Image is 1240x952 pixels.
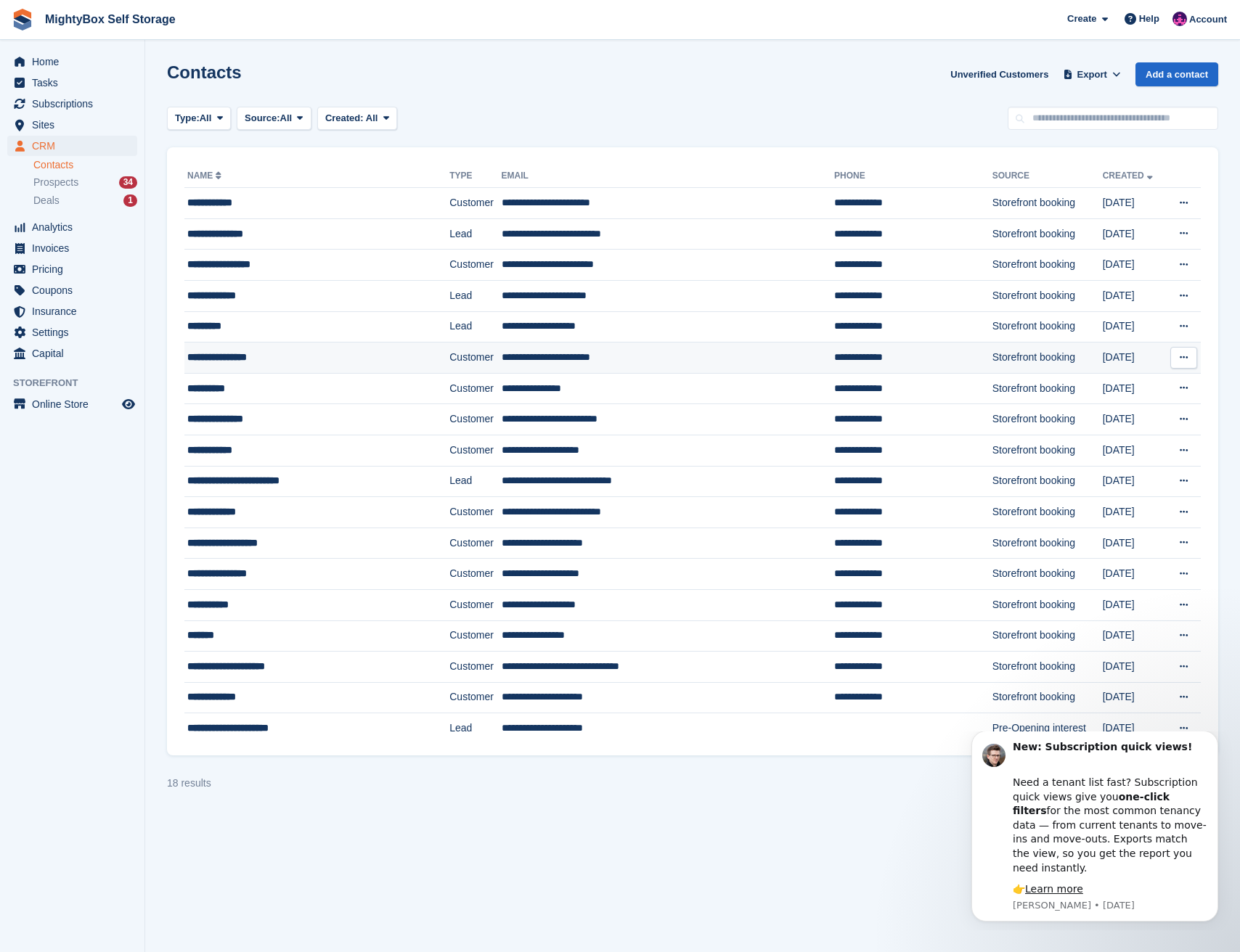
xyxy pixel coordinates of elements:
span: All [366,112,378,123]
span: CRM [32,136,119,156]
td: Storefront booking [992,280,1103,311]
img: Profile image for Steven [33,12,56,36]
a: menu [7,259,137,279]
td: [DATE] [1103,497,1165,528]
td: Storefront booking [992,250,1103,281]
td: [DATE] [1103,280,1165,311]
button: Type: All [167,107,231,131]
a: menu [7,280,137,300]
div: 18 results [167,776,211,791]
span: Account [1189,12,1227,27]
td: [DATE] [1103,713,1165,744]
a: Prospects 34 [33,175,137,190]
span: All [200,111,212,126]
span: Subscriptions [32,94,119,114]
button: Source: All [237,107,311,131]
td: Customer [449,435,501,466]
a: menu [7,136,137,156]
td: Lead [449,280,501,311]
a: menu [7,394,137,414]
td: Customer [449,188,501,219]
a: menu [7,301,137,321]
div: 👉 [63,151,258,165]
td: [DATE] [1103,589,1165,620]
span: Invoices [32,238,119,258]
td: [DATE] [1103,188,1165,219]
th: Type [449,165,501,188]
img: Richard Marsh [1172,12,1187,26]
td: Storefront booking [992,311,1103,342]
span: Source: [245,111,280,126]
a: MightyBox Self Storage [39,7,181,31]
th: Phone [834,165,992,188]
td: [DATE] [1103,311,1165,342]
td: [DATE] [1103,342,1165,374]
iframe: Intercom notifications message [950,731,1240,930]
td: Storefront booking [992,466,1103,497]
td: Storefront booking [992,435,1103,466]
td: Lead [449,466,501,497]
td: [DATE] [1103,559,1165,590]
a: Deals 1 [33,193,137,208]
span: All [280,111,293,126]
th: Email [502,165,834,188]
span: Coupons [32,280,119,300]
span: Create [1067,12,1096,26]
a: menu [7,322,137,342]
span: Export [1077,67,1107,82]
td: Storefront booking [992,373,1103,404]
td: [DATE] [1103,218,1165,250]
a: Learn more [76,152,134,163]
td: [DATE] [1103,682,1165,713]
span: Created: [325,112,364,123]
td: Storefront booking [992,559,1103,590]
td: [DATE] [1103,528,1165,559]
td: Storefront booking [992,188,1103,219]
td: Storefront booking [992,652,1103,683]
td: Customer [449,589,501,620]
button: Created: All [317,107,397,131]
td: Storefront booking [992,620,1103,652]
div: 1 [123,194,137,207]
td: Customer [449,620,501,652]
td: [DATE] [1103,466,1165,497]
th: Source [992,165,1103,188]
div: Message content [63,9,258,165]
span: Deals [33,194,60,208]
span: Help [1139,12,1159,26]
a: menu [7,238,137,258]
div: Need a tenant list fast? Subscription quick views give you for the most common tenancy data — fro... [63,30,258,144]
td: [DATE] [1103,250,1165,281]
div: 34 [119,176,137,189]
td: Lead [449,218,501,250]
td: Lead [449,713,501,744]
a: menu [7,217,137,237]
a: menu [7,52,137,72]
h1: Contacts [167,62,242,82]
a: menu [7,73,137,93]
span: Settings [32,322,119,342]
span: Pricing [32,259,119,279]
span: Tasks [32,73,119,93]
td: Storefront booking [992,497,1103,528]
span: Capital [32,343,119,364]
a: menu [7,343,137,364]
a: Contacts [33,158,137,172]
a: Unverified Customers [945,62,1054,86]
td: Storefront booking [992,589,1103,620]
td: Customer [449,250,501,281]
a: Add a contact [1135,62,1218,86]
td: Storefront booking [992,682,1103,713]
span: Home [32,52,119,72]
td: Customer [449,652,501,683]
td: [DATE] [1103,652,1165,683]
td: [DATE] [1103,373,1165,404]
span: Storefront [13,376,144,390]
td: Customer [449,682,501,713]
span: Online Store [32,394,119,414]
a: Created [1103,171,1156,181]
td: Customer [449,373,501,404]
td: [DATE] [1103,404,1165,435]
span: Type: [175,111,200,126]
p: Message from Steven, sent 1d ago [63,168,258,181]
